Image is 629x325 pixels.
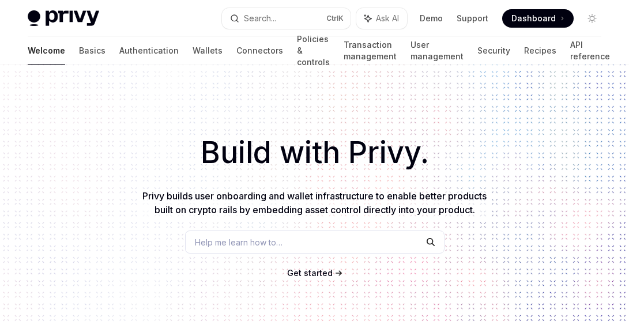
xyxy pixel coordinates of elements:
[28,37,65,65] a: Welcome
[222,8,351,29] button: Search...CtrlK
[326,14,344,23] span: Ctrl K
[511,13,556,24] span: Dashboard
[376,13,399,24] span: Ask AI
[420,13,443,24] a: Demo
[142,190,487,216] span: Privy builds user onboarding and wallet infrastructure to enable better products built on crypto ...
[502,9,574,28] a: Dashboard
[119,37,179,65] a: Authentication
[570,37,610,65] a: API reference
[236,37,283,65] a: Connectors
[457,13,488,24] a: Support
[297,37,330,65] a: Policies & controls
[244,12,276,25] div: Search...
[28,10,99,27] img: light logo
[287,267,333,279] a: Get started
[477,37,510,65] a: Security
[356,8,407,29] button: Ask AI
[410,37,464,65] a: User management
[344,37,397,65] a: Transaction management
[193,37,223,65] a: Wallets
[195,236,283,248] span: Help me learn how to…
[287,268,333,278] span: Get started
[18,130,611,175] h1: Build with Privy.
[79,37,106,65] a: Basics
[583,9,601,28] button: Toggle dark mode
[524,37,556,65] a: Recipes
